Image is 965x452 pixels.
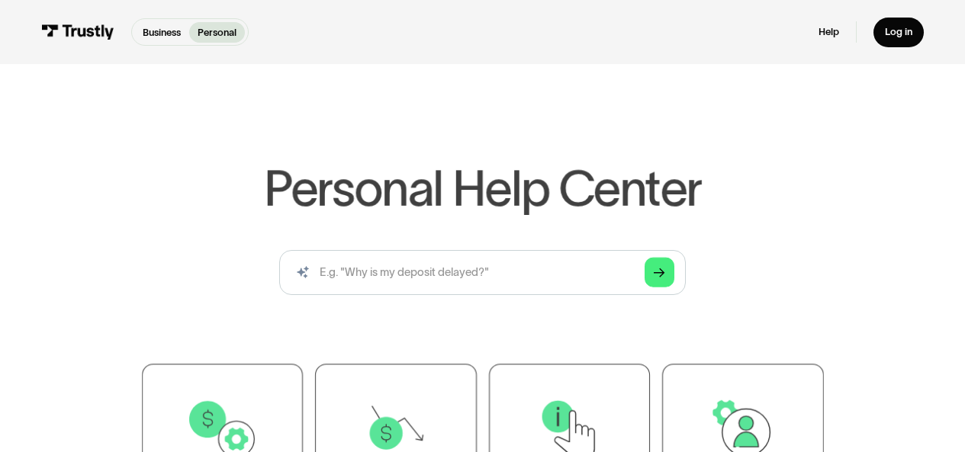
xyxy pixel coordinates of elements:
[819,26,839,39] a: Help
[143,25,181,40] p: Business
[134,22,189,43] a: Business
[279,250,685,295] form: Search
[41,24,114,40] img: Trustly Logo
[279,250,685,295] input: search
[198,25,236,40] p: Personal
[189,22,245,43] a: Personal
[873,18,923,47] a: Log in
[885,26,912,39] div: Log in
[264,164,701,213] h1: Personal Help Center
